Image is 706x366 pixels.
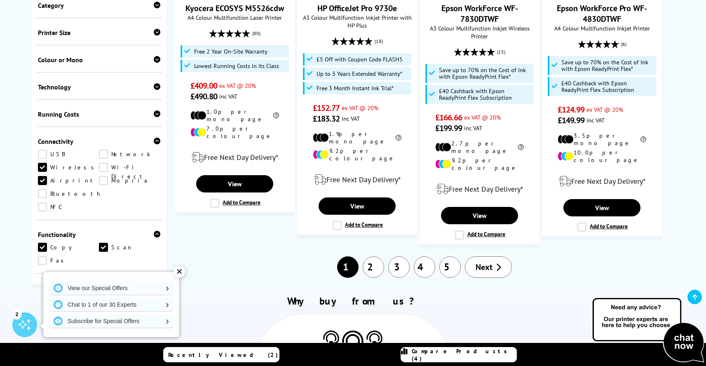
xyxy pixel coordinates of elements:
[476,262,493,272] span: Next
[38,243,99,252] a: Copy
[313,103,340,113] span: £152.77
[558,132,646,147] li: 3.5p per mono page
[49,282,173,295] a: View our Special Offers
[252,26,260,41] span: (80)
[435,140,524,155] li: 2.7p per mono page
[210,199,260,208] label: Add to Compare
[38,28,161,37] div: Printer Size
[194,48,267,55] span: Free 2 Year On-Site Warranty
[586,116,605,124] span: inc VAT
[313,113,340,124] span: £183.32
[561,80,654,93] span: £40 Cashback with Epson ReadyPrint Flex Subscription
[333,221,383,230] label: Add to Compare
[99,176,160,185] a: Mopria
[414,256,435,278] a: 4
[441,207,518,224] a: View
[317,56,403,63] span: £5 Off with Coupon Code FLASH5
[558,115,584,126] span: £149.99
[38,150,99,159] a: USB
[179,14,290,21] span: A4 Colour Multifunction Laser Printer
[342,115,360,122] span: inc VAT
[302,14,413,29] span: A3 Colour Multifunction Inkjet Printer with HP Plus
[219,82,256,89] span: ex VAT @ 20%
[412,347,516,362] span: Compare Products (4)
[38,163,99,172] a: Wireless
[38,230,161,239] div: Functionality
[38,137,161,145] div: Connectivity
[435,112,462,123] span: £166.66
[401,347,517,362] a: Compare Products (4)
[439,67,532,80] span: Save up to 70% on the Cost of Ink with Epson ReadyPrint Flex*
[319,197,395,215] a: View
[168,351,278,359] span: Recently Viewed (2)
[38,83,161,91] div: Technology
[363,256,384,278] a: 2
[38,256,99,265] a: Fax
[99,150,160,159] a: Network
[12,310,21,319] div: 2
[563,199,640,216] a: View
[621,36,626,52] span: (6)
[388,256,410,278] a: 3
[441,3,518,24] a: Epson WorkForce WF-7830DTWF
[190,91,217,102] span: £490.80
[317,3,397,14] a: HP OfficeJet Pro 9730e
[557,3,647,24] a: Epson WorkForce Pro WF-4830DTWF
[547,170,657,193] div: modal_delivery
[375,33,383,49] span: (18)
[49,314,173,328] a: Subscribe for Special Offers
[317,85,394,91] span: Free 3 Month Instant Ink Trial*
[99,163,160,172] a: Wi-Fi Direct
[591,297,706,364] img: Open Live Chat window
[38,189,102,198] a: Bluetooth
[455,230,505,239] label: Add to Compare
[196,175,273,192] a: View
[342,104,378,112] span: ex VAT @ 20%
[365,331,384,352] img: Printer Experts
[317,70,402,77] span: Up to 3 Years Extended Warranty*
[179,146,290,169] div: modal_delivery
[439,256,461,278] a: 5
[497,44,505,60] span: (15)
[577,223,628,232] label: Add to Compare
[435,157,524,171] li: 9.2p per colour page
[38,110,161,118] div: Running Costs
[464,124,482,132] span: inc VAT
[190,125,279,140] li: 7.0p per colour page
[313,130,401,145] li: 1.9p per mono page
[547,24,657,32] span: A4 Colour Multifunction Inkjet Printer
[558,104,584,115] span: £124.99
[99,243,160,252] a: Scan
[190,80,217,91] span: £409.00
[38,176,99,185] a: Airprint
[424,24,535,40] span: A3 Colour Multifunction Inkjet Wireless Printer
[586,106,623,113] span: ex VAT @ 20%
[561,59,654,72] span: Save up to 70% on the Cost of Ink with Epson ReadyPrint Flex*
[464,113,501,121] span: ex VAT @ 20%
[185,3,284,14] a: Kyocera ECOSYS M5526cdw
[49,298,173,311] a: Chat to 1 of our 30 Experts
[38,202,99,211] a: NFC
[340,331,365,359] img: Printer Experts
[424,178,535,201] div: modal_delivery
[38,56,161,64] div: Colour or Mono
[190,108,279,123] li: 1.0p per mono page
[465,256,512,278] a: Next
[45,295,661,307] h2: Why buy from us?
[163,347,279,362] a: Recently Viewed (2)
[194,63,279,69] span: Lowest Running Costs in its Class
[38,284,161,292] div: Double Sided
[174,266,185,277] div: ✕
[322,331,340,352] img: Printer Experts
[435,123,462,134] span: £199.99
[313,147,401,162] li: 9.2p per colour page
[302,168,413,191] div: modal_delivery
[439,88,532,101] span: £40 Cashback with Epson ReadyPrint Flex Subscription
[558,149,646,164] li: 10.0p per colour page
[219,92,237,100] span: inc VAT
[38,1,161,9] div: Category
